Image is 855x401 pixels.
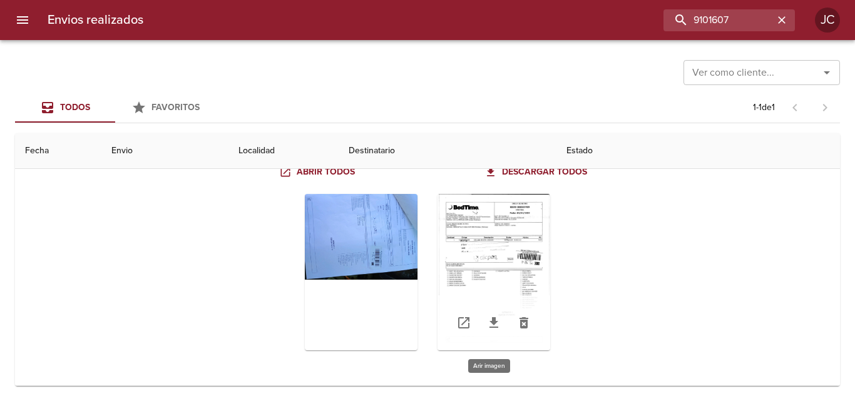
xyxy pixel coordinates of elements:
[101,133,228,169] th: Envio
[663,9,774,31] input: buscar
[8,5,38,35] button: menu
[339,133,557,169] th: Destinatario
[60,102,90,113] span: Todos
[753,101,775,114] p: 1 - 1 de 1
[487,165,587,180] span: Descargar todos
[556,133,840,169] th: Estado
[449,308,479,338] a: Abrir
[228,133,339,169] th: Localidad
[815,8,840,33] div: Abrir información de usuario
[15,93,215,123] div: Tabs Envios
[15,133,101,169] th: Fecha
[815,8,840,33] div: JC
[509,308,539,338] button: Eliminar
[151,102,200,113] span: Favoritos
[818,64,836,81] button: Abrir
[810,93,840,123] span: Pagina siguiente
[482,161,592,184] a: Descargar todos
[15,10,840,386] table: Tabla de envíos del cliente
[277,161,360,184] a: Abrir todos
[48,10,143,30] h6: Envios realizados
[479,308,509,338] a: Descargar
[282,165,355,180] span: Abrir todos
[780,101,810,113] span: Pagina anterior
[305,194,417,350] div: Arir imagen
